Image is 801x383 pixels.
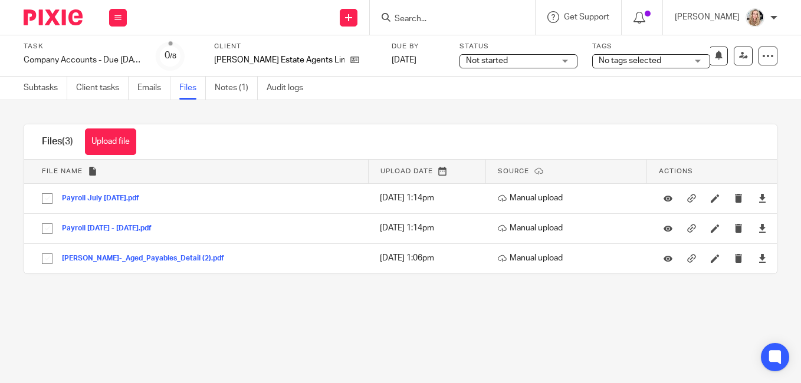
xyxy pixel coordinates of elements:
p: Manual upload [498,252,641,264]
p: [PERSON_NAME] [675,11,740,23]
span: Actions [659,168,693,174]
span: [DATE] [392,56,416,64]
a: Files [179,77,206,100]
a: Download [758,222,767,234]
span: File name [42,168,83,174]
span: Get Support [564,13,609,21]
div: 0 [165,49,176,62]
small: /8 [170,53,176,60]
a: Download [758,252,767,264]
img: headshoot%202.jpg [746,8,764,27]
img: Pixie [24,9,83,25]
p: Manual upload [498,222,641,234]
p: [DATE] 1:14pm [380,222,480,234]
p: Manual upload [498,192,641,204]
p: [DATE] 1:14pm [380,192,480,204]
label: Client [214,42,377,51]
label: Tags [592,42,710,51]
span: No tags selected [599,57,661,65]
label: Status [459,42,577,51]
input: Select [36,187,58,210]
span: Not started [466,57,508,65]
button: Upload file [85,128,136,155]
button: [PERSON_NAME]-_Aged_Payables_Detail (2).pdf [62,255,233,263]
span: Upload date [380,168,433,174]
p: [PERSON_NAME] Estate Agents Limited [214,54,344,66]
a: Subtasks [24,77,67,100]
a: Emails [137,77,170,100]
span: Source [498,168,529,174]
p: [DATE] 1:06pm [380,252,480,264]
input: Select [36,247,58,270]
a: Download [758,192,767,204]
div: Company Accounts - Due 1st May 2023 Onwards [24,54,142,66]
a: Audit logs [267,77,312,100]
a: Notes (1) [215,77,258,100]
button: Payroll [DATE] - [DATE].pdf [62,224,160,233]
a: Client tasks [76,77,129,100]
input: Select [36,217,58,240]
input: Search [393,14,500,25]
button: Payroll July [DATE].pdf [62,194,148,203]
span: (3) [62,137,73,146]
label: Task [24,42,142,51]
label: Due by [392,42,445,51]
h1: Files [42,136,73,148]
div: Company Accounts - Due [DATE] Onwards [24,54,142,66]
